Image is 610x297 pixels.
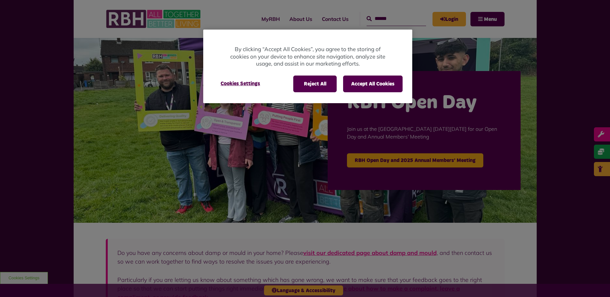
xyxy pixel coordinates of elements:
button: Reject All [293,76,337,92]
button: Cookies Settings [213,76,268,92]
div: Cookie banner [203,30,412,103]
p: By clicking “Accept All Cookies”, you agree to the storing of cookies on your device to enhance s... [229,46,387,67]
div: Privacy [203,30,412,103]
button: Accept All Cookies [343,76,403,92]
